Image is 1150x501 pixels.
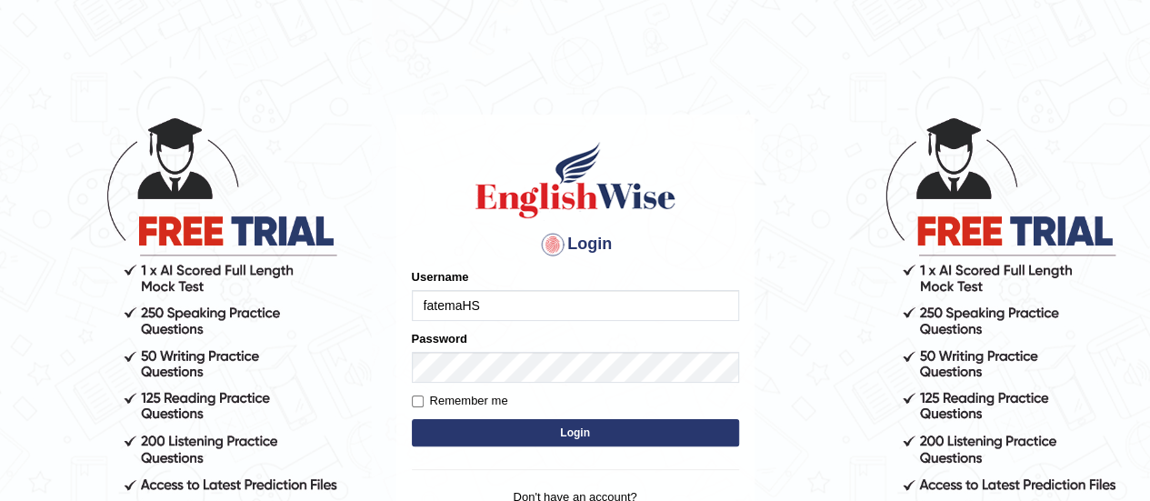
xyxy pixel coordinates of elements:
button: Login [412,419,739,446]
input: Remember me [412,396,424,407]
label: Remember me [412,392,508,410]
label: Password [412,330,467,347]
img: Logo of English Wise sign in for intelligent practice with AI [472,139,679,221]
h4: Login [412,230,739,259]
label: Username [412,268,469,286]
